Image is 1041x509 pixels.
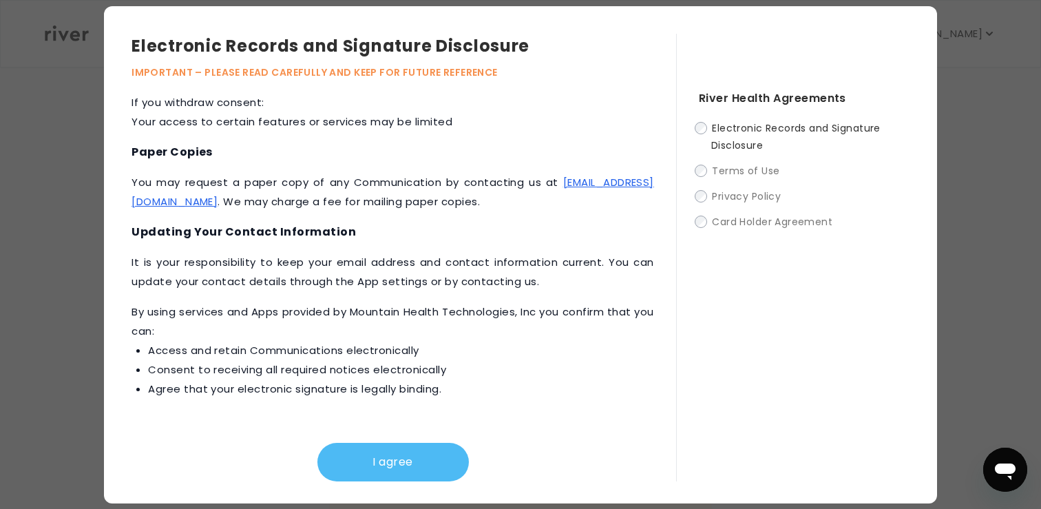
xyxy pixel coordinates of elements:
iframe: Button to launch messaging window [983,448,1027,492]
span: Card Holder Agreement [712,215,832,229]
span: Terms of Use [712,164,779,178]
li: Consent to receiving all required notices electronically [148,360,654,380]
h4: River Health Agreements [699,89,909,108]
span: Electronic Records and Signature Disclosure [711,121,881,152]
button: I agree [317,443,469,481]
p: It is your responsibility to keep your email address and contact information current. You can upd... [132,253,654,291]
p: If you withdraw consent: Your access to certain features or services may be limited [132,93,654,132]
span: Privacy Policy [712,189,781,203]
h4: Paper Copies [132,143,654,162]
p: ‍By using services and Apps provided by Mountain Health Technologies, Inc you confirm that you can: [132,302,654,399]
p: IMPORTANT – PLEASE READ CAREFULLY AND KEEP FOR FUTURE REFERENCE [132,64,676,81]
h4: Updating Your Contact Information [132,222,654,242]
li: Access and retain Communications electronically [148,341,654,360]
p: You may request a paper copy of any Communication by contacting us at . We may charge a fee for m... [132,173,654,211]
li: Agree that your electronic signature is legally binding. [148,380,654,399]
h3: Electronic Records and Signature Disclosure [132,34,676,59]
